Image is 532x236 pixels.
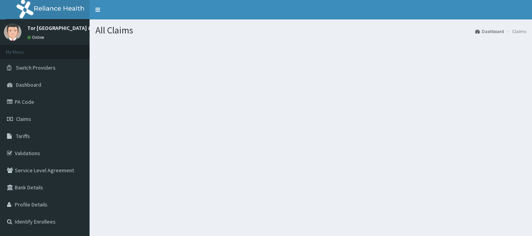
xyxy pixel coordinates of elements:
[4,23,21,41] img: User Image
[475,28,504,35] a: Dashboard
[16,64,56,71] span: Switch Providers
[16,115,31,122] span: Claims
[27,35,46,40] a: Online
[27,25,130,31] p: Tor [GEOGRAPHIC_DATA] & Diagnostic LTD
[16,81,41,88] span: Dashboard
[95,25,526,35] h1: All Claims
[16,133,30,140] span: Tariffs
[505,28,526,35] li: Claims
